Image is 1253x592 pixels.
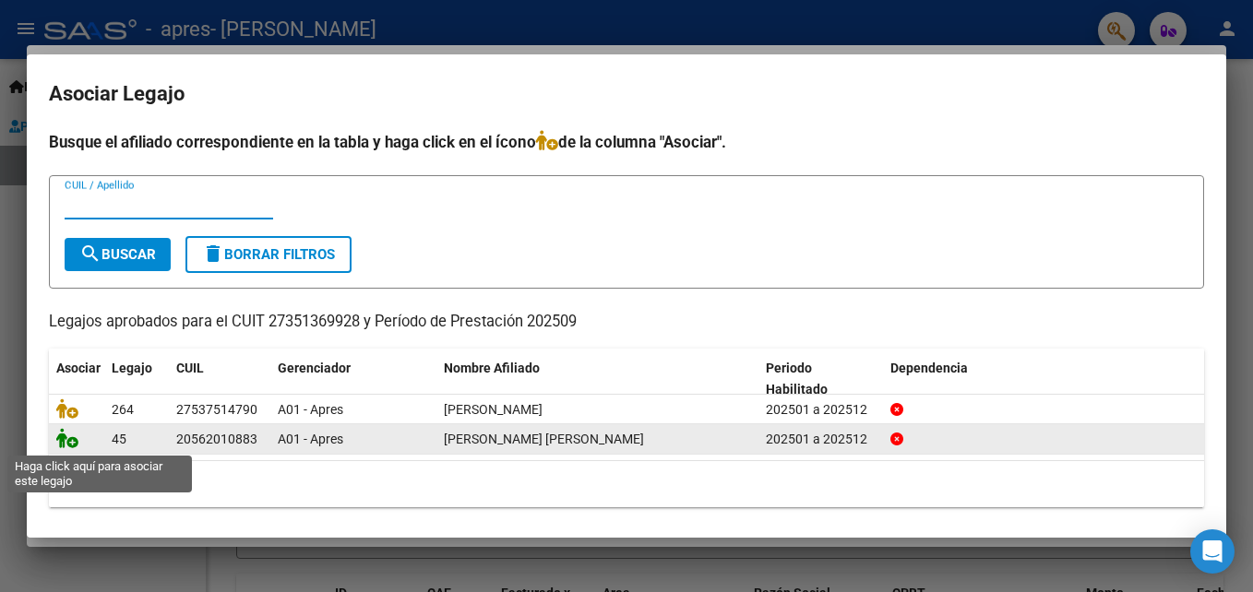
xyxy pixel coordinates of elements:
datatable-header-cell: Legajo [104,349,169,409]
mat-icon: search [79,243,101,265]
span: ORMACHEA GONZALEZ GABRIEL MARTIN [444,432,644,446]
div: 2 registros [49,461,1204,507]
span: A01 - Apres [278,402,343,417]
div: 27537514790 [176,399,257,420]
span: 45 [112,432,126,446]
datatable-header-cell: Dependencia [883,349,1205,409]
button: Buscar [65,238,171,271]
span: A01 - Apres [278,432,343,446]
datatable-header-cell: Periodo Habilitado [758,349,883,409]
span: POGONZA JUANA AMBAR [444,402,543,417]
div: 202501 a 202512 [766,399,876,420]
div: 20562010883 [176,429,257,450]
h4: Busque el afiliado correspondiente en la tabla y haga click en el ícono de la columna "Asociar". [49,130,1204,154]
span: Periodo Habilitado [766,361,828,397]
mat-icon: delete [202,243,224,265]
span: Gerenciador [278,361,351,375]
datatable-header-cell: Nombre Afiliado [436,349,758,409]
h2: Asociar Legajo [49,77,1204,112]
span: 264 [112,402,134,417]
datatable-header-cell: CUIL [169,349,270,409]
span: Nombre Afiliado [444,361,540,375]
p: Legajos aprobados para el CUIT 27351369928 y Período de Prestación 202509 [49,311,1204,334]
datatable-header-cell: Asociar [49,349,104,409]
span: CUIL [176,361,204,375]
div: 202501 a 202512 [766,429,876,450]
div: Open Intercom Messenger [1190,529,1235,574]
datatable-header-cell: Gerenciador [270,349,436,409]
span: Buscar [79,246,156,263]
span: Borrar Filtros [202,246,335,263]
button: Borrar Filtros [185,236,352,273]
span: Dependencia [890,361,968,375]
span: Asociar [56,361,101,375]
span: Legajo [112,361,152,375]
